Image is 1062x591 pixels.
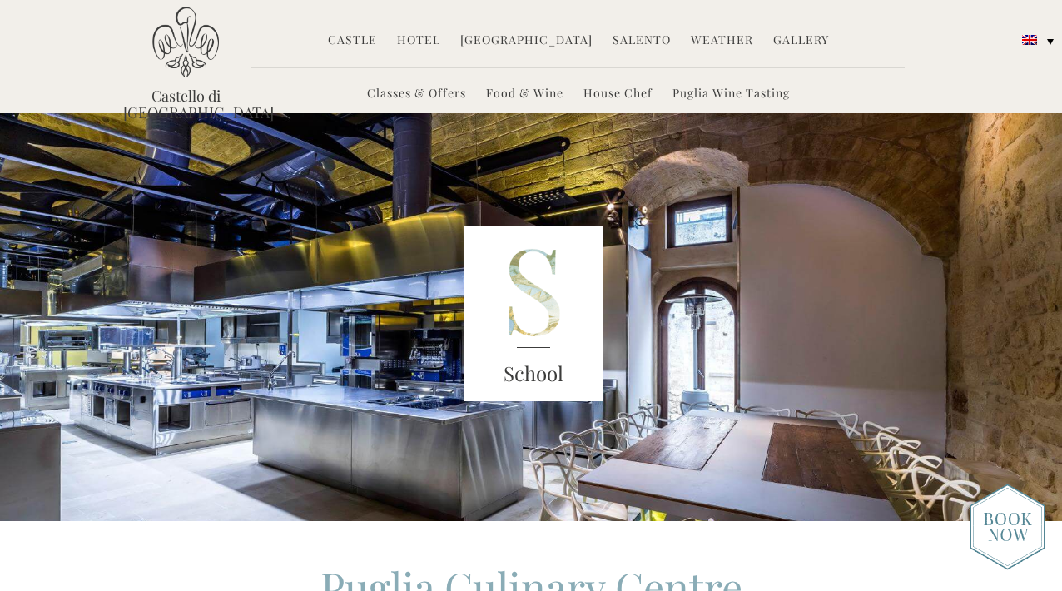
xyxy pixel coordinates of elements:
a: House Chef [583,85,653,104]
a: Weather [691,32,753,51]
a: Puglia Wine Tasting [672,85,790,104]
a: Salento [613,32,671,51]
img: S_Lett_green.png [464,226,603,401]
a: Castle [328,32,377,51]
a: Classes & Offers [367,85,466,104]
img: English [1022,35,1037,45]
a: Hotel [397,32,440,51]
a: Gallery [773,32,829,51]
h3: School [464,359,603,389]
a: Castello di [GEOGRAPHIC_DATA] [123,87,248,121]
a: Food & Wine [486,85,563,104]
a: [GEOGRAPHIC_DATA] [460,32,593,51]
img: new-booknow.png [970,484,1045,570]
img: Castello di Ugento [152,7,219,77]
